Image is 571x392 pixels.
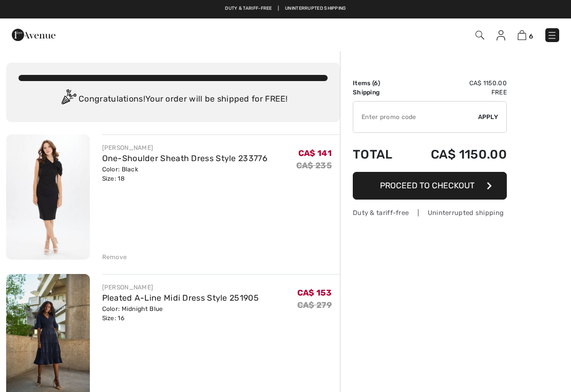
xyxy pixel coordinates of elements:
[102,153,268,163] a: One-Shoulder Sheath Dress Style 233776
[102,252,127,262] div: Remove
[297,288,332,298] span: CA$ 153
[12,25,55,45] img: 1ère Avenue
[353,137,406,172] td: Total
[6,134,90,260] img: One-Shoulder Sheath Dress Style 233776
[298,148,332,158] span: CA$ 141
[353,102,478,132] input: Promo code
[353,88,406,97] td: Shipping
[102,143,268,152] div: [PERSON_NAME]
[518,29,533,41] a: 6
[58,89,79,110] img: Congratulation2.svg
[296,161,332,170] s: CA$ 235
[406,88,507,97] td: Free
[406,79,507,88] td: CA$ 1150.00
[475,31,484,40] img: Search
[12,29,55,39] a: 1ère Avenue
[102,293,259,303] a: Pleated A-Line Midi Dress Style 251905
[353,208,507,218] div: Duty & tariff-free | Uninterrupted shipping
[18,89,328,110] div: Congratulations! Your order will be shipped for FREE!
[102,304,259,323] div: Color: Midnight Blue Size: 16
[406,137,507,172] td: CA$ 1150.00
[478,112,499,122] span: Apply
[380,181,474,190] span: Proceed to Checkout
[518,30,526,40] img: Shopping Bag
[297,300,332,310] s: CA$ 279
[102,165,268,183] div: Color: Black Size: 18
[547,30,557,41] img: Menu
[497,30,505,41] img: My Info
[353,79,406,88] td: Items ( )
[102,283,259,292] div: [PERSON_NAME]
[374,80,378,87] span: 6
[353,172,507,200] button: Proceed to Checkout
[529,32,533,40] span: 6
